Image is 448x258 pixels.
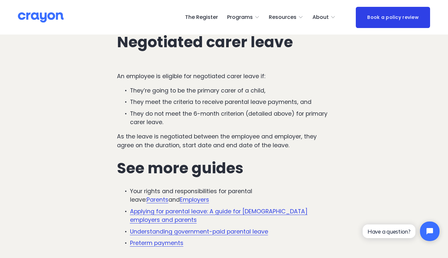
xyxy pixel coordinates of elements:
a: folder dropdown [269,12,304,22]
a: Preterm payments [130,239,183,247]
p: As the leave is negotiated between the employee and employer, they agree on the duration, start d... [117,132,331,150]
span: About [312,13,329,22]
h2: Negotiated carer leave [117,34,331,50]
a: Applying for parental leave: A guide for [DEMOGRAPHIC_DATA] employers and parents [130,207,308,224]
iframe: Tidio Chat [357,216,445,247]
p: Your rights and responsibilities for parental leave: and [130,187,331,204]
span: Programs [227,13,253,22]
span: Resources [269,13,296,22]
a: The Register [185,12,218,22]
p: An employee is eligible for negotiated carer leave if: [117,72,331,80]
a: Employers [180,195,209,204]
a: Parents [147,195,168,204]
a: folder dropdown [227,12,260,22]
p: They do not meet the 6-month criterion (detailed above) for primary carer leave. [130,109,331,127]
p: They meet the criteria to receive parental leave payments, and [130,98,331,106]
strong: See more guides [117,158,243,179]
img: Crayon [18,12,64,23]
a: Understanding government-paid parental leave [130,227,268,236]
a: folder dropdown [312,12,336,22]
p: They’re going to be the primary carer of a child, [130,86,331,95]
a: Book a policy review [356,7,430,28]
